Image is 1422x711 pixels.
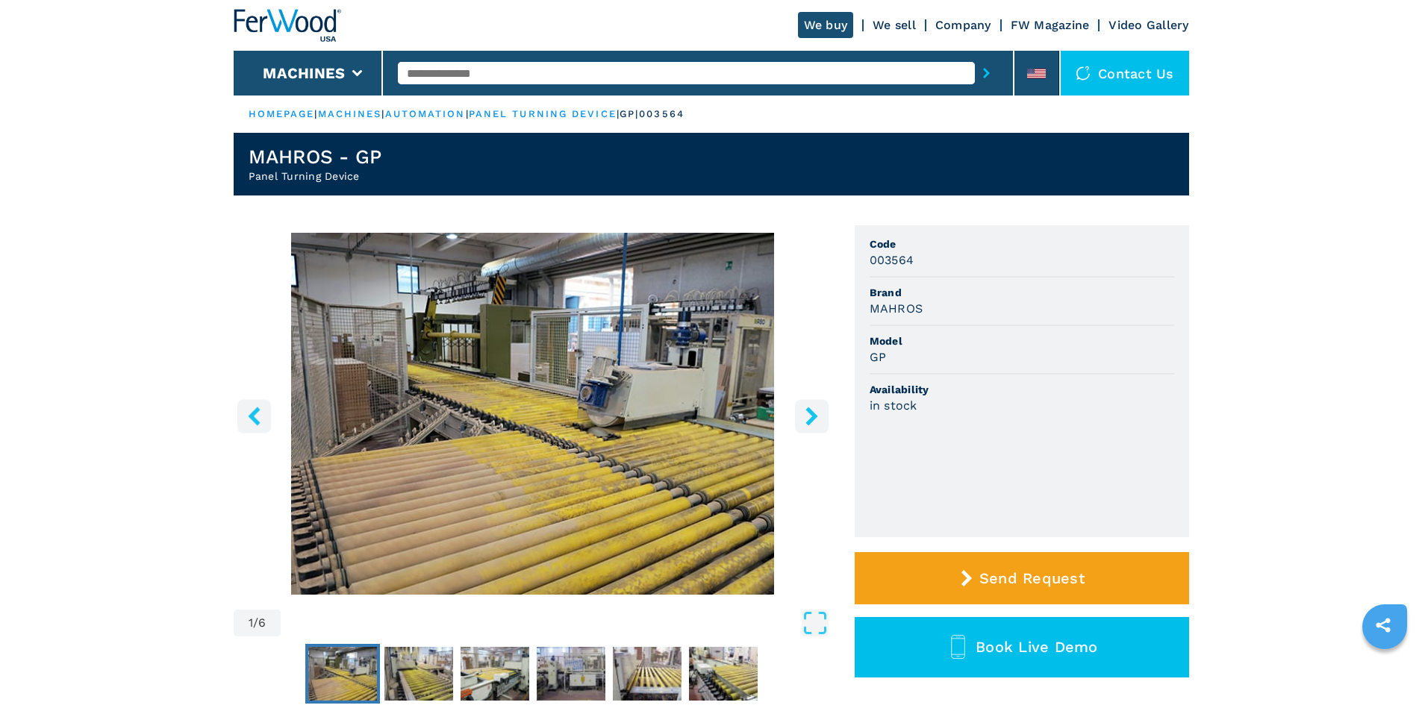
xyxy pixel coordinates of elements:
h3: in stock [870,397,917,414]
button: Go to Slide 6 [686,644,761,704]
img: Ferwood [234,9,341,42]
img: 52c3038c0c182f56011518c7384357ae [537,647,605,701]
h1: MAHROS - GP [249,145,382,169]
span: | [314,108,317,119]
span: | [381,108,384,119]
h3: GP [870,348,887,366]
button: right-button [795,399,829,433]
a: Video Gallery [1108,18,1188,32]
span: Model [870,333,1174,348]
span: Code [870,237,1174,251]
img: ab4a880ab36020982e1af1d1d937df35 [461,647,529,701]
p: gp | [620,107,639,121]
img: 25a244c39fd8f83b54e7e0c99db8aa6f [384,647,453,701]
h3: MAHROS [870,300,923,317]
button: Book Live Demo [855,617,1189,677]
a: We buy [798,12,854,38]
span: | [466,108,469,119]
nav: Thumbnail Navigation [234,644,832,704]
button: submit-button [975,56,998,90]
a: machines [318,108,382,119]
span: 1 [249,617,253,629]
div: Go to Slide 1 [234,233,832,595]
div: Contact us [1061,51,1189,95]
button: Go to Slide 3 [458,644,532,704]
img: Panel Turning Device MAHROS GP [234,233,832,595]
span: Availability [870,382,1174,397]
img: Contact us [1076,66,1091,81]
span: Book Live Demo [976,638,1098,656]
a: panel turning device [469,108,617,119]
button: Go to Slide 2 [381,644,456,704]
span: Brand [870,285,1174,300]
a: We sell [873,18,916,32]
img: 483b1b101ce544ef33392258d0818720 [613,647,682,701]
button: left-button [237,399,271,433]
span: / [253,617,258,629]
img: e9a2e1a4f4d6334fc50562fa18eaf47f [689,647,758,701]
a: automation [385,108,466,119]
a: HOMEPAGE [249,108,315,119]
img: 7f562360babd06d1594a4569d9682b3b [308,647,377,701]
h3: 003564 [870,251,914,269]
button: Machines [263,64,345,82]
a: FW Magazine [1011,18,1090,32]
button: Go to Slide 5 [610,644,685,704]
span: | [617,108,620,119]
span: Send Request [979,569,1085,587]
p: 003564 [639,107,685,121]
a: Company [935,18,991,32]
button: Go to Slide 1 [305,644,380,704]
span: 6 [258,617,266,629]
button: Send Request [855,552,1189,604]
a: sharethis [1365,607,1402,644]
iframe: Chat [1359,644,1411,700]
button: Open Fullscreen [284,610,828,636]
h2: Panel Turning Device [249,169,382,184]
button: Go to Slide 4 [534,644,608,704]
